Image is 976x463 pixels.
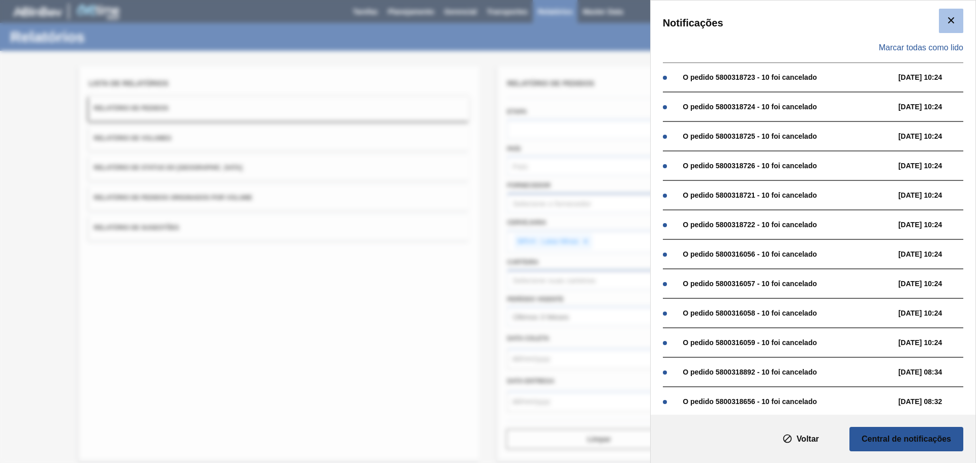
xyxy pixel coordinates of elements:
div: O pedido 5800316056 - 10 foi cancelado [683,250,893,258]
div: O pedido 5800316058 - 10 foi cancelado [683,309,893,317]
span: Marcar todas como lido [879,43,963,52]
span: [DATE] 10:24 [898,250,973,258]
span: [DATE] 10:24 [898,73,973,81]
div: O pedido 5800316059 - 10 foi cancelado [683,338,893,347]
span: [DATE] 10:24 [898,162,973,170]
div: O pedido 5800318722 - 10 foi cancelado [683,221,893,229]
span: [DATE] 08:34 [898,368,973,376]
div: O pedido 5800318724 - 10 foi cancelado [683,103,893,111]
span: [DATE] 08:32 [898,397,973,406]
div: O pedido 5800318723 - 10 foi cancelado [683,73,893,81]
span: [DATE] 10:24 [898,221,973,229]
span: [DATE] 10:24 [898,280,973,288]
div: O pedido 5800318725 - 10 foi cancelado [683,132,893,140]
div: O pedido 5800318721 - 10 foi cancelado [683,191,893,199]
div: O pedido 5800316057 - 10 foi cancelado [683,280,893,288]
span: [DATE] 10:24 [898,103,973,111]
div: O pedido 5800318656 - 10 foi cancelado [683,397,893,406]
span: [DATE] 10:24 [898,309,973,317]
span: [DATE] 10:24 [898,338,973,347]
span: [DATE] 10:24 [898,132,973,140]
div: O pedido 5800318726 - 10 foi cancelado [683,162,893,170]
span: [DATE] 10:24 [898,191,973,199]
div: O pedido 5800318892 - 10 foi cancelado [683,368,893,376]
